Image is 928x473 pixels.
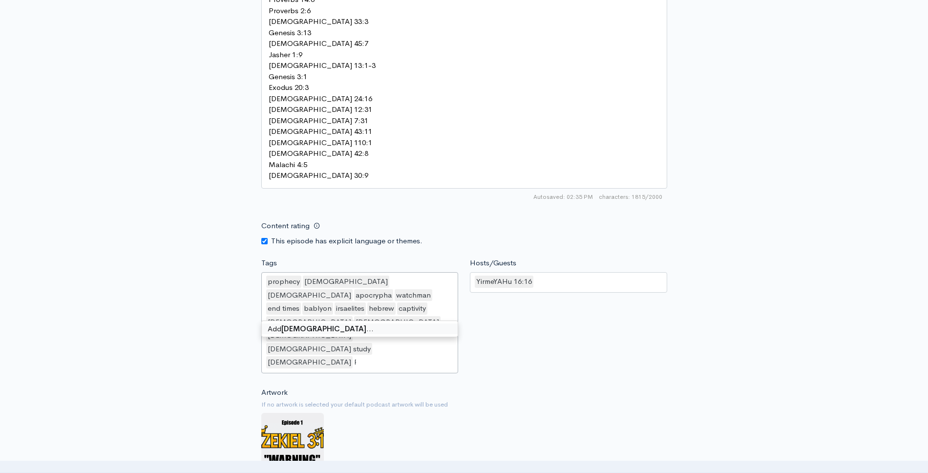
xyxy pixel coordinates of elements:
strong: [DEMOGRAPHIC_DATA] [281,324,366,333]
span: [DEMOGRAPHIC_DATA] 7:31 [269,116,368,125]
label: This episode has explicit language or themes. [271,236,422,247]
div: [DEMOGRAPHIC_DATA] study [266,343,372,355]
label: Tags [261,258,277,269]
div: YirmeYAHu 16:16 [475,276,533,288]
label: Artwork [261,387,288,398]
div: irsaelites [335,302,366,315]
label: Content rating [261,216,310,236]
span: Proverbs 2:6 [269,6,311,15]
div: apocrypha [354,289,393,301]
span: Exodus 20:3 [269,83,309,92]
span: [DEMOGRAPHIC_DATA] 45:7 [269,39,368,48]
div: Add … [262,323,458,335]
span: [DEMOGRAPHIC_DATA] 13:1-3 [269,61,376,70]
span: [DEMOGRAPHIC_DATA] 33:3 [269,17,368,26]
div: captivity [397,302,427,315]
div: bablyon [302,302,333,315]
div: [DEMOGRAPHIC_DATA] [303,276,389,288]
div: end times [266,302,301,315]
div: [DEMOGRAPHIC_DATA] [266,316,353,328]
span: [DEMOGRAPHIC_DATA] 12:31 [269,105,372,114]
span: Jasher 1:9 [269,50,302,59]
div: [DEMOGRAPHIC_DATA] [354,316,441,328]
span: [DEMOGRAPHIC_DATA] 30:9 [269,171,368,180]
span: [DEMOGRAPHIC_DATA] 42:8 [269,149,368,158]
div: prophecy [266,276,301,288]
span: Genesis 3:13 [269,28,311,37]
span: Genesis 3:1 [269,72,307,81]
div: [DEMOGRAPHIC_DATA] [266,356,353,368]
label: Hosts/Guests [470,258,516,269]
div: hebrew [367,302,396,315]
span: [DEMOGRAPHIC_DATA] 43:11 [269,127,372,136]
span: [DEMOGRAPHIC_DATA] 110:1 [269,138,372,147]
span: [DEMOGRAPHIC_DATA] 24:16 [269,94,372,103]
span: 1815/2000 [599,193,662,201]
span: Autosaved: 02:35 PM [533,193,593,201]
div: watchman [395,289,432,301]
small: If no artwork is selected your default podcast artwork will be used [261,400,667,409]
div: [DEMOGRAPHIC_DATA] [266,289,353,301]
span: Malachi 4:5 [269,160,307,169]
